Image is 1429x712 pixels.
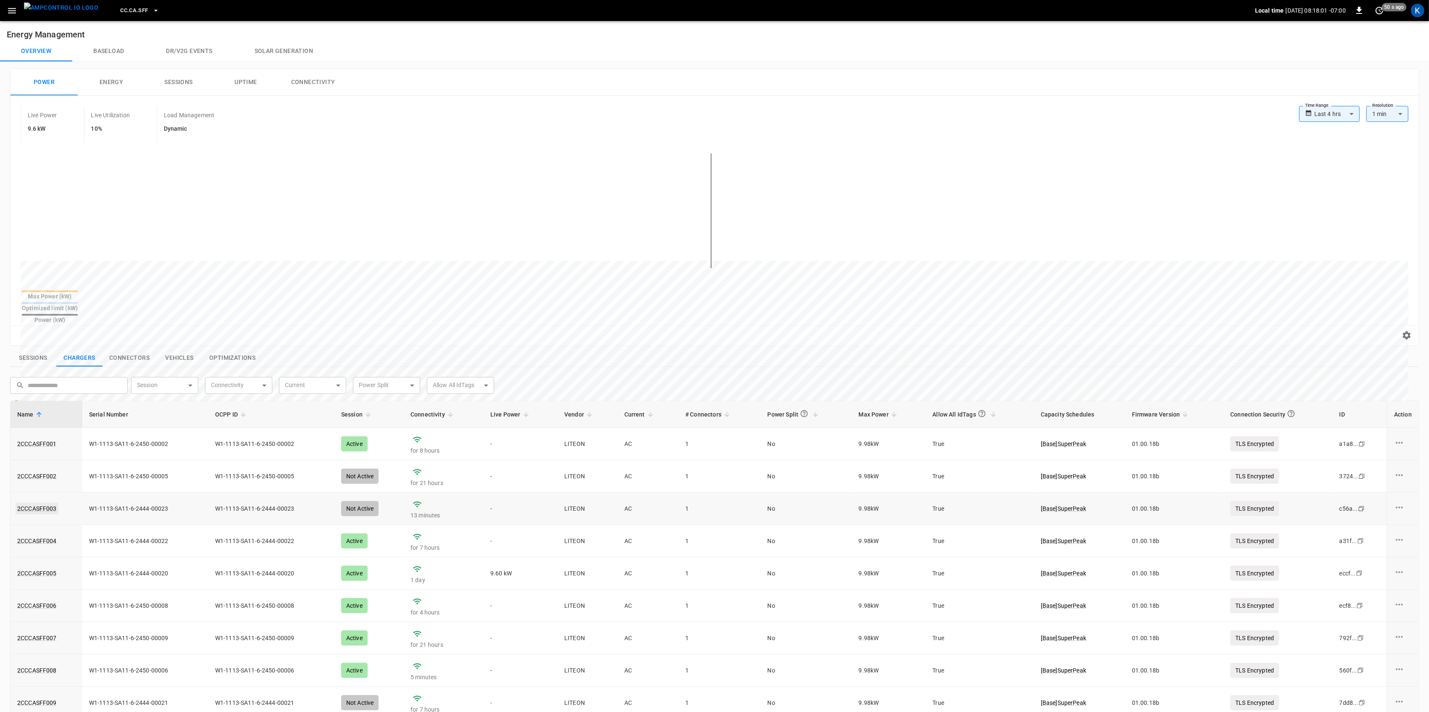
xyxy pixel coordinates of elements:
[484,622,558,654] td: -
[1305,102,1329,109] label: Time Range
[1394,502,1412,515] div: charge point options
[16,503,58,514] a: 2CCCASFF003
[82,654,208,687] td: W1-1113-SA11-6-2450-00006
[558,525,618,557] td: LITEON
[761,622,852,654] td: No
[1394,535,1412,547] div: charge point options
[1340,601,1356,610] div: ecf8 ...
[1230,566,1279,581] p: TLS Encrypted
[411,641,477,649] p: for 21 hours
[411,543,477,552] p: for 7 hours
[1132,409,1191,419] span: Firmware Version
[28,124,57,134] h6: 9.6 kW
[17,409,45,419] span: Name
[1125,622,1224,654] td: 01.00.18b
[411,673,477,681] p: 5 minutes
[1394,696,1412,709] div: charge point options
[1366,106,1408,122] div: 1 min
[341,663,368,678] div: Active
[1041,569,1118,578] p: [ Base ] SuperPeak
[852,622,926,654] td: 9.98 kW
[761,654,852,687] td: No
[208,622,334,654] td: W1-1113-SA11-6-2450-00009
[17,537,57,545] a: 2CCCASFF004
[411,576,477,584] p: 1 day
[234,41,334,61] button: Solar generation
[120,6,148,16] span: CC.CA.SFF
[117,3,162,19] button: CC.CA.SFF
[564,409,595,419] span: Vendor
[926,590,1034,622] td: True
[17,699,57,707] a: 2CCCASFF009
[926,525,1034,557] td: True
[279,69,347,96] button: Connectivity
[1230,406,1297,422] div: Connection Security
[558,557,618,590] td: LITEON
[208,525,334,557] td: W1-1113-SA11-6-2444-00022
[618,557,679,590] td: AC
[558,654,618,687] td: LITEON
[156,349,203,367] button: show latest vehicles
[82,557,208,590] td: W1-1113-SA11-6-2444-00020
[341,598,368,613] div: Active
[145,69,212,96] button: Sessions
[1125,525,1224,557] td: 01.00.18b
[1125,590,1224,622] td: 01.00.18b
[341,630,368,646] div: Active
[212,69,279,96] button: Uptime
[1355,569,1364,578] div: copy
[1372,102,1393,109] label: Resolution
[761,590,852,622] td: No
[56,349,103,367] button: show latest charge points
[1314,106,1360,122] div: Last 4 hrs
[11,69,78,96] button: Power
[1394,438,1412,450] div: charge point options
[17,569,57,578] a: 2CCCASFF005
[484,557,558,590] td: 9.60 kW
[1333,401,1387,428] th: ID
[679,654,761,687] td: 1
[1041,634,1118,642] p: [ Base ] SuperPeak
[768,406,821,422] span: Power Split
[1387,401,1418,428] th: Action
[17,472,57,480] a: 2CCCASFF002
[17,634,57,642] a: 2CCCASFF007
[164,111,214,119] p: Load Management
[1340,634,1357,642] div: 792f ...
[91,111,130,119] p: Live Utilization
[1041,699,1118,707] a: [Base]SuperPeak
[341,695,379,710] div: Not Active
[852,654,926,687] td: 9.98 kW
[679,557,761,590] td: 1
[1041,601,1118,610] a: [Base]SuperPeak
[1357,536,1365,546] div: copy
[852,590,926,622] td: 9.98 kW
[208,557,334,590] td: W1-1113-SA11-6-2444-00020
[1394,470,1412,483] div: charge point options
[558,590,618,622] td: LITEON
[1230,695,1279,710] p: TLS Encrypted
[82,525,208,557] td: W1-1113-SA11-6-2444-00022
[1394,664,1412,677] div: charge point options
[484,590,558,622] td: -
[1041,569,1118,578] a: [Base]SuperPeak
[1230,533,1279,549] p: TLS Encrypted
[685,409,732,419] span: # Connectors
[72,41,145,61] button: Baseload
[1125,557,1224,590] td: 01.00.18b
[926,654,1034,687] td: True
[1340,569,1356,578] div: eccf ...
[679,525,761,557] td: 1
[1041,537,1118,545] a: [Base]SuperPeak
[1373,4,1386,17] button: set refresh interval
[761,557,852,590] td: No
[1394,599,1412,612] div: charge point options
[1255,6,1284,15] p: Local time
[1034,401,1125,428] th: Capacity Schedules
[1041,699,1118,707] p: [ Base ] SuperPeak
[490,409,532,419] span: Live Power
[852,557,926,590] td: 9.98 kW
[78,69,145,96] button: Energy
[1286,6,1346,15] p: [DATE] 08:18:01 -07:00
[1041,601,1118,610] p: [ Base ] SuperPeak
